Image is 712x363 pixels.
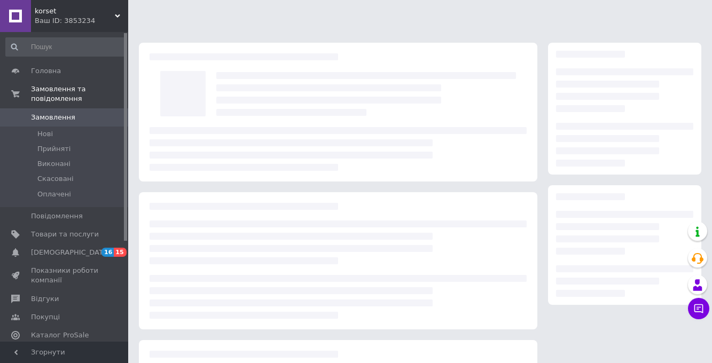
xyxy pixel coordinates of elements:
span: Оплачені [37,190,71,199]
span: Виконані [37,159,71,169]
div: Ваш ID: 3853234 [35,16,128,26]
span: Замовлення [31,113,75,122]
span: Показники роботи компанії [31,266,99,285]
span: Повідомлення [31,211,83,221]
span: 16 [101,248,114,257]
button: Чат з покупцем [688,298,709,319]
span: Прийняті [37,144,71,154]
span: Головна [31,66,61,76]
span: korset [35,6,115,16]
span: Замовлення та повідомлення [31,84,128,104]
span: Відгуки [31,294,59,304]
span: Нові [37,129,53,139]
span: Товари та послуги [31,230,99,239]
input: Пошук [5,37,126,57]
span: [DEMOGRAPHIC_DATA] [31,248,110,257]
span: Покупці [31,312,60,322]
span: 15 [114,248,126,257]
span: Скасовані [37,174,74,184]
span: Каталог ProSale [31,330,89,340]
